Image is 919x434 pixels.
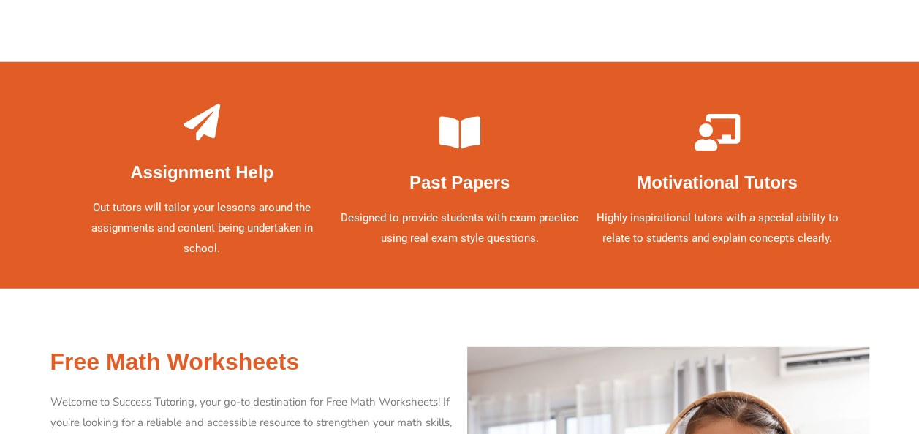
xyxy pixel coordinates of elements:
[409,172,510,192] b: Past Papers
[80,198,323,259] p: Out tutors will tailor your lessons around the assignments and content being undertaken in school.
[596,208,839,249] p: Highly inspirational tutors with a special ability to relate to students and explain concepts cle...
[50,347,453,378] h2: Free Math Worksheets
[338,208,580,249] p: Designed to provide students with exam practice using real exam style questions.
[637,172,798,192] b: Motivational Tutors
[676,269,919,434] iframe: Chat Widget
[130,162,273,182] b: Assignment Help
